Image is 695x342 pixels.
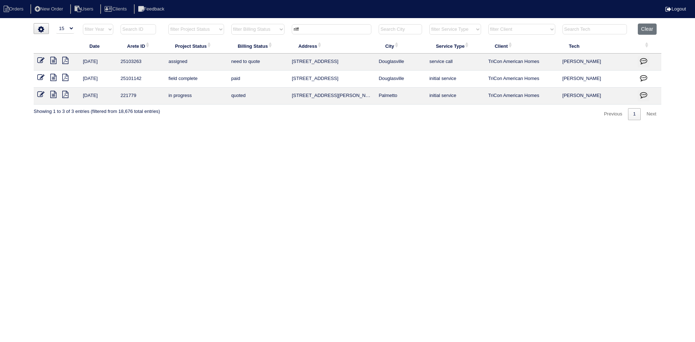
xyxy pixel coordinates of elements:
a: Logout [665,6,686,12]
a: Next [641,108,661,120]
a: 1 [628,108,641,120]
th: City: activate to sort column ascending [375,38,426,54]
li: Feedback [134,4,170,14]
td: TriCon American Homes [485,71,559,88]
td: assigned [165,54,227,71]
td: service call [426,54,484,71]
button: Clear [638,24,656,35]
td: [STREET_ADDRESS][PERSON_NAME] [288,88,375,105]
td: [STREET_ADDRESS] [288,71,375,88]
td: [STREET_ADDRESS] [288,54,375,71]
a: New Order [30,6,69,12]
td: quoted [228,88,288,105]
li: Users [70,4,99,14]
th: Project Status: activate to sort column ascending [165,38,227,54]
td: 221779 [117,88,165,105]
td: [PERSON_NAME] [559,54,635,71]
td: TriCon American Homes [485,54,559,71]
li: New Order [30,4,69,14]
td: field complete [165,71,227,88]
td: Douglasville [375,54,426,71]
input: Search Address [292,24,371,34]
th: Billing Status: activate to sort column ascending [228,38,288,54]
input: Search City [379,24,422,34]
td: initial service [426,88,484,105]
th: Client: activate to sort column ascending [485,38,559,54]
th: Tech [559,38,635,54]
th: Arete ID: activate to sort column ascending [117,38,165,54]
td: [DATE] [79,88,117,105]
td: Palmetto [375,88,426,105]
li: Clients [100,4,132,14]
th: Service Type: activate to sort column ascending [426,38,484,54]
td: [DATE] [79,71,117,88]
td: Douglasville [375,71,426,88]
input: Search Tech [563,24,627,34]
th: Address: activate to sort column ascending [288,38,375,54]
td: TriCon American Homes [485,88,559,105]
td: 25101142 [117,71,165,88]
td: [DATE] [79,54,117,71]
td: 25103263 [117,54,165,71]
td: [PERSON_NAME] [559,88,635,105]
a: Users [70,6,99,12]
a: Previous [599,108,627,120]
td: in progress [165,88,227,105]
a: Clients [100,6,132,12]
td: paid [228,71,288,88]
th: : activate to sort column ascending [634,38,661,54]
td: [PERSON_NAME] [559,71,635,88]
div: Showing 1 to 3 of 3 entries (filtered from 18,676 total entries) [34,105,160,115]
td: initial service [426,71,484,88]
input: Search ID [121,24,156,34]
th: Date [79,38,117,54]
td: need to quote [228,54,288,71]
